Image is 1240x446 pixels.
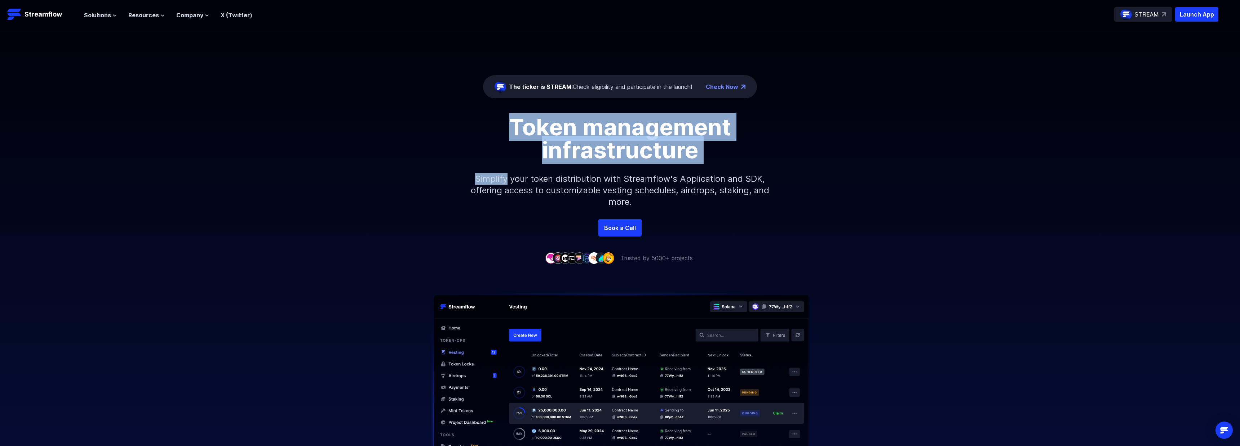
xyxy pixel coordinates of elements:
[176,11,209,19] button: Company
[706,82,738,91] a: Check Now
[588,252,600,263] img: company-7
[495,81,506,93] img: streamflow-logo-circle.png
[545,252,557,263] img: company-1
[458,116,782,162] h1: Token management infrastructure
[1162,12,1166,17] img: top-right-arrow.svg
[128,11,165,19] button: Resources
[7,7,77,22] a: Streamflow
[84,11,111,19] span: Solutions
[176,11,203,19] span: Company
[25,9,62,19] p: Streamflow
[581,252,593,263] img: company-6
[509,82,692,91] div: Check eligibility and participate in the launch!
[1135,10,1159,19] p: STREAM
[574,252,585,263] img: company-5
[559,252,571,263] img: company-3
[567,252,578,263] img: company-4
[1120,9,1132,20] img: streamflow-logo-circle.png
[595,252,607,263] img: company-8
[741,85,745,89] img: top-right-arrow.png
[1175,7,1218,22] button: Launch App
[598,219,642,236] a: Book a Call
[128,11,159,19] span: Resources
[552,252,564,263] img: company-2
[509,83,573,90] span: The ticker is STREAM:
[1114,7,1172,22] a: STREAM
[621,254,693,262] p: Trusted by 5000+ projects
[603,252,614,263] img: company-9
[1215,422,1233,439] div: Open Intercom Messenger
[84,11,117,19] button: Solutions
[221,12,252,19] a: X (Twitter)
[465,162,775,219] p: Simplify your token distribution with Streamflow's Application and SDK, offering access to custom...
[7,7,22,22] img: Streamflow Logo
